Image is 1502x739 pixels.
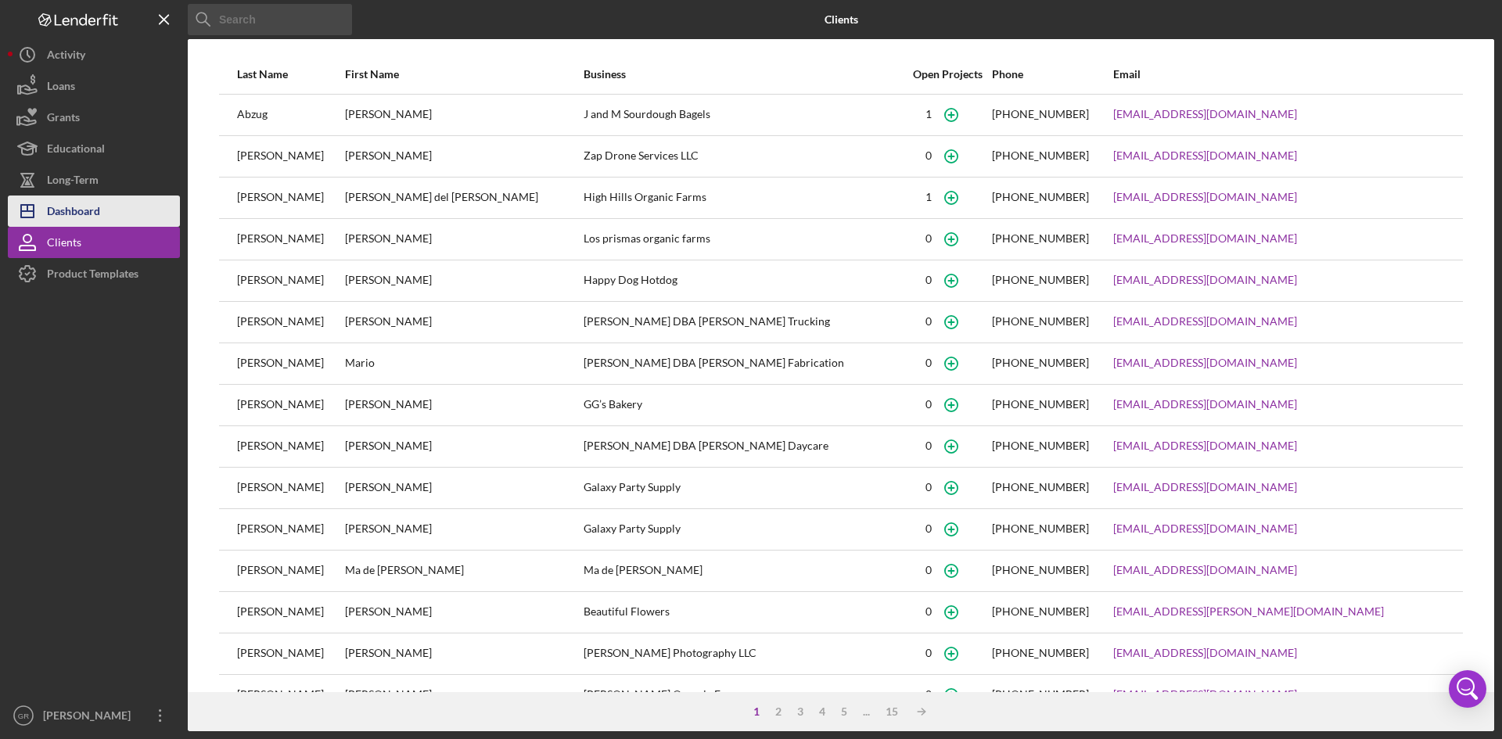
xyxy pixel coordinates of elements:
div: 0 [925,357,932,369]
a: [EMAIL_ADDRESS][DOMAIN_NAME] [1113,274,1297,286]
div: [PERSON_NAME] [345,137,582,176]
div: 0 [925,315,932,328]
div: [PERSON_NAME] [237,178,343,217]
a: [EMAIL_ADDRESS][DOMAIN_NAME] [1113,647,1297,659]
div: [PHONE_NUMBER] [992,108,1089,120]
div: 0 [925,688,932,701]
div: Product Templates [47,258,138,293]
div: Zap Drone Services LLC [584,137,903,176]
div: Galaxy Party Supply [584,510,903,549]
div: Ma de [PERSON_NAME] [584,551,903,590]
div: [PHONE_NUMBER] [992,439,1089,452]
a: [EMAIL_ADDRESS][DOMAIN_NAME] [1113,357,1297,369]
input: Search [188,4,352,35]
a: [EMAIL_ADDRESS][DOMAIN_NAME] [1113,481,1297,493]
a: [EMAIL_ADDRESS][DOMAIN_NAME] [1113,232,1297,245]
div: [PHONE_NUMBER] [992,315,1089,328]
div: ... [855,705,878,718]
div: 0 [925,605,932,618]
div: [PERSON_NAME] [345,303,582,342]
div: [PERSON_NAME] Organic Farms [584,676,903,715]
div: Galaxy Party Supply [584,468,903,508]
div: Los prismas organic farms [584,220,903,259]
div: Last Name [237,68,343,81]
div: 0 [925,149,932,162]
button: Activity [8,39,180,70]
a: [EMAIL_ADDRESS][DOMAIN_NAME] [1113,522,1297,535]
div: Clients [47,227,81,262]
div: Dashboard [47,196,100,231]
button: Product Templates [8,258,180,289]
button: Dashboard [8,196,180,227]
a: Loans [8,70,180,102]
div: [PERSON_NAME] [237,137,343,176]
div: J and M Sourdough Bagels [584,95,903,135]
div: [PERSON_NAME] [237,593,343,632]
button: Educational [8,133,180,164]
div: 0 [925,439,932,452]
div: 5 [833,705,855,718]
div: [PHONE_NUMBER] [992,564,1089,576]
div: [PERSON_NAME] [345,676,582,715]
div: [PERSON_NAME] [345,634,582,673]
div: Email [1113,68,1445,81]
div: First Name [345,68,582,81]
div: [PHONE_NUMBER] [992,605,1089,618]
div: [PERSON_NAME] [345,510,582,549]
div: Long-Term [47,164,99,199]
div: [PERSON_NAME] [237,551,343,590]
div: 2 [767,705,789,718]
div: Open Intercom Messenger [1449,670,1486,708]
div: Ma de [PERSON_NAME] [345,551,582,590]
div: [PERSON_NAME] [237,427,343,466]
div: Happy Dog Hotdog [584,261,903,300]
div: GG’s Bakery [584,386,903,425]
div: 3 [789,705,811,718]
div: 15 [878,705,906,718]
div: [PERSON_NAME] [237,344,343,383]
a: [EMAIL_ADDRESS][DOMAIN_NAME] [1113,191,1297,203]
div: [PERSON_NAME] [345,386,582,425]
div: 0 [925,481,932,493]
div: 4 [811,705,833,718]
div: [PHONE_NUMBER] [992,647,1089,659]
button: Grants [8,102,180,133]
div: [PERSON_NAME] [345,427,582,466]
div: Mario [345,344,582,383]
div: [PERSON_NAME] [237,468,343,508]
div: [PERSON_NAME] [345,261,582,300]
button: Long-Term [8,164,180,196]
div: [PERSON_NAME] [345,220,582,259]
a: [EMAIL_ADDRESS][DOMAIN_NAME] [1113,398,1297,411]
div: [PERSON_NAME] del [PERSON_NAME] [345,178,582,217]
div: [PHONE_NUMBER] [992,232,1089,245]
div: 1 [925,191,932,203]
a: [EMAIL_ADDRESS][DOMAIN_NAME] [1113,108,1297,120]
div: [PHONE_NUMBER] [992,522,1089,535]
div: [PERSON_NAME] [237,220,343,259]
div: [PERSON_NAME] [237,386,343,425]
div: [PERSON_NAME] [39,700,141,735]
div: 1 [746,705,767,718]
button: GR[PERSON_NAME] [8,700,180,731]
div: [PHONE_NUMBER] [992,191,1089,203]
div: [PHONE_NUMBER] [992,398,1089,411]
div: [PERSON_NAME] DBA [PERSON_NAME] Trucking [584,303,903,342]
div: [PERSON_NAME] DBA [PERSON_NAME] Daycare [584,427,903,466]
div: Educational [47,133,105,168]
div: [PERSON_NAME] [345,468,582,508]
div: 0 [925,398,932,411]
div: [PHONE_NUMBER] [992,357,1089,369]
div: Business [584,68,903,81]
a: [EMAIL_ADDRESS][DOMAIN_NAME] [1113,149,1297,162]
button: Clients [8,227,180,258]
div: 0 [925,564,932,576]
div: 0 [925,232,932,245]
div: Phone [992,68,1111,81]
